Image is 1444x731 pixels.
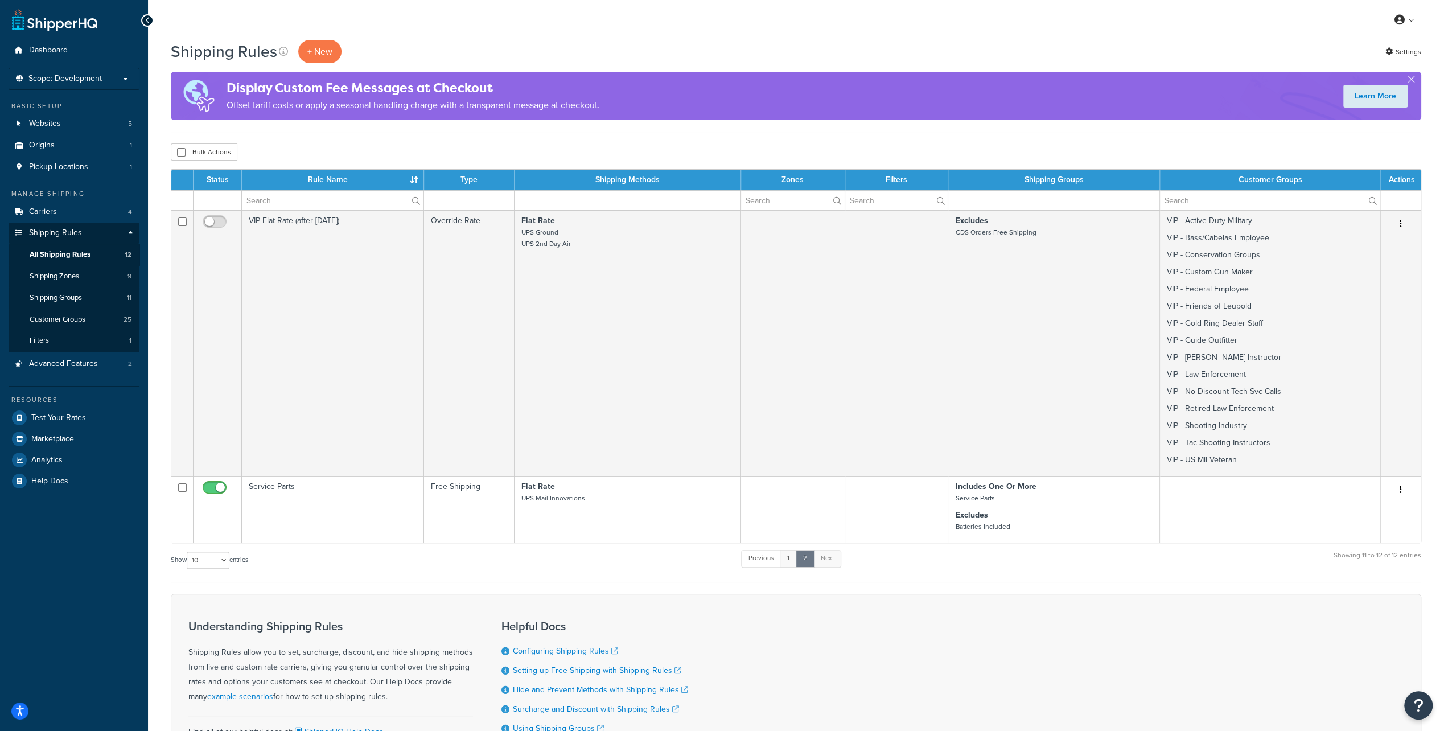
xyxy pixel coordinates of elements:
p: VIP - Gold Ring Dealer Staff [1167,318,1373,329]
a: Hide and Prevent Methods with Shipping Rules [513,684,688,696]
span: Customer Groups [30,315,85,325]
td: Service Parts [242,476,424,543]
div: Basic Setup [9,101,139,111]
span: Shipping Groups [30,293,82,303]
a: Pickup Locations 1 [9,157,139,178]
td: VIP - Active Duty Military [1160,210,1381,476]
span: 12 [125,250,131,260]
button: Open Resource Center [1404,691,1433,720]
a: ShipperHQ Home [12,9,97,31]
li: Shipping Zones [9,266,139,287]
span: 1 [130,162,132,172]
li: Shipping Rules [9,223,139,352]
small: Batteries Included [955,521,1010,532]
span: Marketplace [31,434,74,444]
li: Shipping Groups [9,288,139,309]
th: Filters [845,170,949,190]
a: Setting up Free Shipping with Shipping Rules [513,664,681,676]
a: Next [813,550,841,567]
h4: Display Custom Fee Messages at Checkout [227,79,600,97]
a: example scenarios [207,691,273,703]
h3: Helpful Docs [501,620,688,633]
li: Origins [9,135,139,156]
span: Shipping Zones [30,272,79,281]
th: Status [194,170,242,190]
span: 25 [124,315,131,325]
a: Surcharge and Discount with Shipping Rules [513,703,679,715]
a: Configuring Shipping Rules [513,645,618,657]
p: VIP - [PERSON_NAME] Instructor [1167,352,1373,363]
small: UPS Ground UPS 2nd Day Air [521,227,571,249]
div: Resources [9,395,139,405]
p: VIP - Federal Employee [1167,284,1373,295]
p: VIP - Retired Law Enforcement [1167,403,1373,414]
span: All Shipping Rules [30,250,90,260]
span: 2 [128,359,132,369]
strong: Excludes [955,215,988,227]
p: + New [298,40,342,63]
p: VIP - Friends of Leupold [1167,301,1373,312]
strong: Includes One Or More [955,481,1036,492]
p: VIP - US Mil Veteran [1167,454,1373,466]
a: Customer Groups 25 [9,309,139,330]
span: Pickup Locations [29,162,88,172]
label: Show entries [171,552,248,569]
li: Pickup Locations [9,157,139,178]
small: Service Parts [955,493,994,503]
th: Customer Groups [1160,170,1381,190]
a: Websites 5 [9,113,139,134]
span: 9 [127,272,131,281]
span: Analytics [31,455,63,465]
a: Filters 1 [9,330,139,351]
span: 5 [128,119,132,129]
strong: Excludes [955,509,988,521]
p: VIP - Bass/Cabelas Employee [1167,232,1373,244]
li: Customer Groups [9,309,139,330]
div: Manage Shipping [9,189,139,199]
th: Type [424,170,514,190]
a: Advanced Features 2 [9,354,139,375]
span: Test Your Rates [31,413,86,423]
span: Help Docs [31,477,68,486]
span: Websites [29,119,61,129]
span: 1 [129,336,131,346]
td: Free Shipping [424,476,514,543]
span: Filters [30,336,49,346]
li: Websites [9,113,139,134]
a: Shipping Groups 11 [9,288,139,309]
input: Search [1160,191,1380,210]
p: VIP - Custom Gun Maker [1167,266,1373,278]
a: 2 [796,550,814,567]
th: Shipping Groups [948,170,1159,190]
input: Search [845,191,948,210]
span: Scope: Development [28,74,102,84]
input: Search [242,191,423,210]
span: 4 [128,207,132,217]
p: VIP - Shooting Industry [1167,420,1373,432]
img: duties-banner-06bc72dcb5fe05cb3f9472aba00be2ae8eb53ab6f0d8bb03d382ba314ac3c341.png [171,72,227,120]
a: Dashboard [9,40,139,61]
a: Analytics [9,450,139,470]
a: Marketplace [9,429,139,449]
li: Advanced Features [9,354,139,375]
a: Origins 1 [9,135,139,156]
div: Showing 11 to 12 of 12 entries [1334,549,1421,573]
small: CDS Orders Free Shipping [955,227,1036,237]
a: Test Your Rates [9,408,139,428]
p: VIP - Law Enforcement [1167,369,1373,380]
a: Help Docs [9,471,139,491]
span: Shipping Rules [29,228,82,238]
span: 1 [130,141,132,150]
td: Override Rate [424,210,514,476]
th: Rule Name : activate to sort column ascending [242,170,424,190]
li: Carriers [9,202,139,223]
a: 1 [780,550,797,567]
h3: Understanding Shipping Rules [188,620,473,633]
strong: Flat Rate [521,481,555,492]
li: All Shipping Rules [9,244,139,265]
p: VIP - Tac Shooting Instructors [1167,437,1373,449]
